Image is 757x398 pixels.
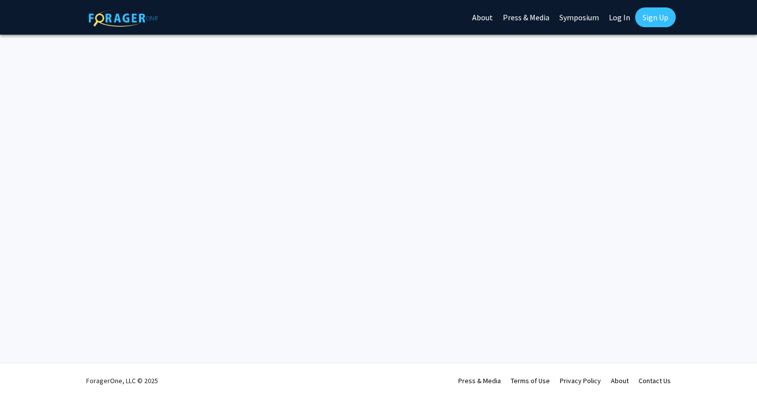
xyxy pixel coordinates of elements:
[639,376,671,385] a: Contact Us
[560,376,601,385] a: Privacy Policy
[611,376,629,385] a: About
[511,376,550,385] a: Terms of Use
[635,7,676,27] a: Sign Up
[86,363,158,398] div: ForagerOne, LLC © 2025
[89,9,158,27] img: ForagerOne Logo
[458,376,501,385] a: Press & Media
